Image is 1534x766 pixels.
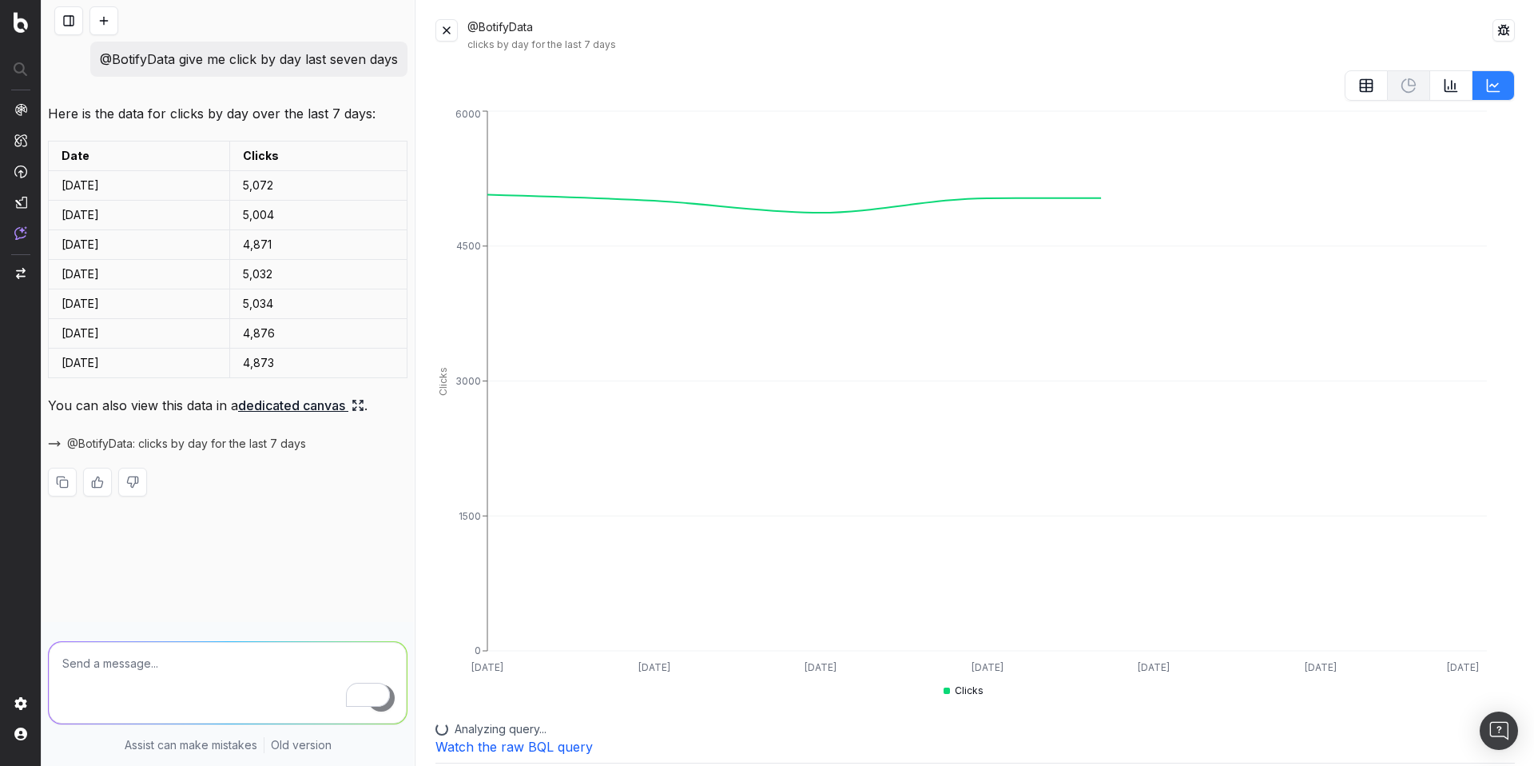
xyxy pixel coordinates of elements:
a: dedicated canvas [238,394,364,417]
a: Old version [271,737,332,753]
td: [DATE] [49,230,230,260]
img: Activation [14,165,27,178]
span: @BotifyData: clicks by day for the last 7 days [67,436,306,452]
tspan: [DATE] [471,661,503,673]
img: Assist [14,226,27,240]
td: [DATE] [49,201,230,230]
tspan: 6000 [455,108,481,120]
tspan: Clicks [438,367,450,396]
div: Open Intercom Messenger [1480,712,1518,750]
textarea: To enrich screen reader interactions, please activate Accessibility in Grammarly extension settings [49,642,407,724]
td: [DATE] [49,260,230,289]
td: [DATE] [49,171,230,201]
p: You can also view this data in a . [48,394,407,417]
td: 5,072 [230,171,407,201]
td: [DATE] [49,319,230,349]
img: Analytics [14,103,27,116]
img: Intelligence [14,134,27,147]
img: Switch project [16,268,26,279]
p: @BotifyData give me click by day last seven days [100,48,398,70]
td: 4,876 [230,319,407,349]
button: LineChart [1472,70,1515,101]
tspan: [DATE] [972,661,1003,673]
td: 5,034 [230,289,407,319]
button: Not available for current data [1388,70,1430,101]
tspan: [DATE] [805,661,837,673]
a: Watch the raw BQL query [435,739,593,755]
p: Assist can make mistakes [125,737,257,753]
tspan: 3000 [455,375,481,387]
img: Studio [14,196,27,209]
td: Date [49,142,230,171]
div: @BotifyData [467,19,1492,51]
tspan: [DATE] [1138,661,1170,673]
div: clicks by day for the last 7 days [467,38,1492,51]
tspan: [DATE] [1447,661,1479,673]
tspan: 0 [475,644,481,656]
button: @BotifyData: clicks by day for the last 7 days [48,436,325,452]
td: 4,873 [230,349,407,378]
td: Clicks [230,142,407,171]
td: 5,032 [230,260,407,289]
img: Botify logo [14,12,28,33]
button: BarChart [1430,70,1472,101]
p: Here is the data for clicks by day over the last 7 days: [48,102,407,125]
td: 4,871 [230,230,407,260]
td: [DATE] [49,349,230,378]
tspan: [DATE] [1305,661,1337,673]
button: table [1345,70,1388,101]
tspan: 1500 [459,510,481,522]
tspan: [DATE] [638,661,670,673]
tspan: 4500 [456,240,481,252]
span: Clicks [955,684,984,697]
div: Analyzing query... [435,721,1515,737]
img: My account [14,728,27,740]
img: Setting [14,697,27,710]
td: 5,004 [230,201,407,230]
td: [DATE] [49,289,230,319]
